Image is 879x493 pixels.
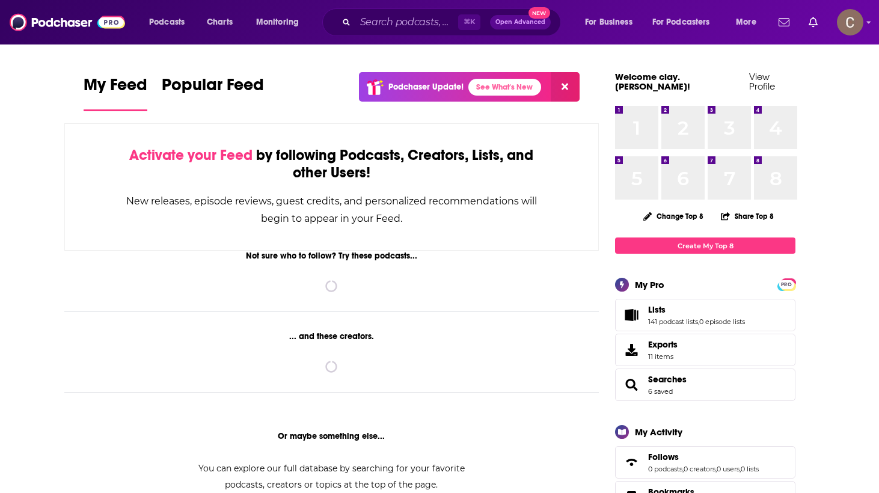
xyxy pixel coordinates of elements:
[684,465,715,473] a: 0 creators
[619,341,643,358] span: Exports
[648,465,682,473] a: 0 podcasts
[256,14,299,31] span: Monitoring
[577,13,648,32] button: open menu
[635,426,682,438] div: My Activity
[779,280,794,289] a: PRO
[648,304,666,315] span: Lists
[615,299,795,331] span: Lists
[804,12,822,32] a: Show notifications dropdown
[183,461,479,493] div: You can explore our full database by searching for your favorite podcasts, creators or topics at ...
[648,339,678,350] span: Exports
[619,307,643,323] a: Lists
[490,15,551,29] button: Open AdvancedNew
[615,334,795,366] a: Exports
[207,14,233,31] span: Charts
[64,431,599,441] div: Or maybe something else...
[837,9,863,35] span: Logged in as clay.bolton
[458,14,480,30] span: ⌘ K
[749,71,775,92] a: View Profile
[699,317,745,326] a: 0 episode lists
[495,19,545,25] span: Open Advanced
[648,387,673,396] a: 6 saved
[648,352,678,361] span: 11 items
[741,465,759,473] a: 0 lists
[615,71,690,92] a: Welcome clay.[PERSON_NAME]!
[10,11,125,34] img: Podchaser - Follow, Share and Rate Podcasts
[248,13,314,32] button: open menu
[648,374,687,385] a: Searches
[698,317,699,326] span: ,
[84,75,147,102] span: My Feed
[635,279,664,290] div: My Pro
[648,304,745,315] a: Lists
[149,14,185,31] span: Podcasts
[64,251,599,261] div: Not sure who to follow? Try these podcasts...
[355,13,458,32] input: Search podcasts, credits, & more...
[736,14,756,31] span: More
[717,465,740,473] a: 0 users
[334,8,572,36] div: Search podcasts, credits, & more...
[129,146,253,164] span: Activate your Feed
[125,192,538,227] div: New releases, episode reviews, guest credits, and personalized recommendations will begin to appe...
[468,79,541,96] a: See What's New
[648,317,698,326] a: 141 podcast lists
[727,13,771,32] button: open menu
[162,75,264,111] a: Popular Feed
[125,147,538,182] div: by following Podcasts, Creators, Lists, and other Users!
[619,376,643,393] a: Searches
[740,465,741,473] span: ,
[648,452,759,462] a: Follows
[774,12,794,32] a: Show notifications dropdown
[645,13,727,32] button: open menu
[528,7,550,19] span: New
[715,465,717,473] span: ,
[615,369,795,401] span: Searches
[585,14,632,31] span: For Business
[84,75,147,111] a: My Feed
[837,9,863,35] img: User Profile
[648,452,679,462] span: Follows
[636,209,711,224] button: Change Top 8
[682,465,684,473] span: ,
[720,204,774,228] button: Share Top 8
[388,82,464,92] p: Podchaser Update!
[162,75,264,102] span: Popular Feed
[199,13,240,32] a: Charts
[615,237,795,254] a: Create My Top 8
[837,9,863,35] button: Show profile menu
[652,14,710,31] span: For Podcasters
[619,454,643,471] a: Follows
[141,13,200,32] button: open menu
[615,446,795,479] span: Follows
[64,331,599,341] div: ... and these creators.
